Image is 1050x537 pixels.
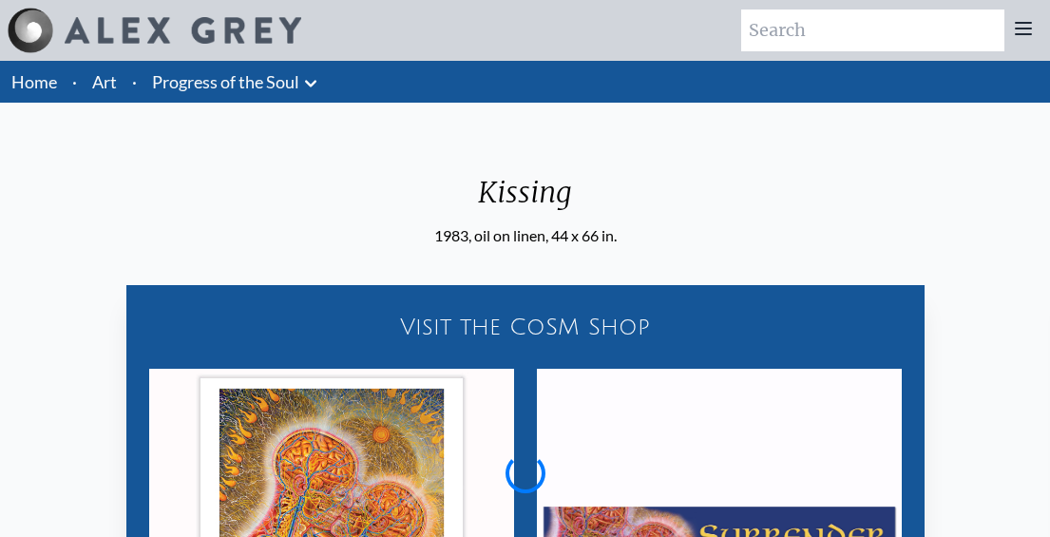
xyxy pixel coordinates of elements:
a: Progress of the Soul [152,68,299,95]
li: · [124,61,144,103]
a: Visit the CoSM Shop [138,297,913,357]
input: Search [741,10,1004,51]
li: · [65,61,85,103]
a: Art [92,68,117,95]
div: 1983, oil on linen, 44 x 66 in. [434,224,617,247]
a: Home [11,71,57,92]
div: Kissing [434,175,617,224]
